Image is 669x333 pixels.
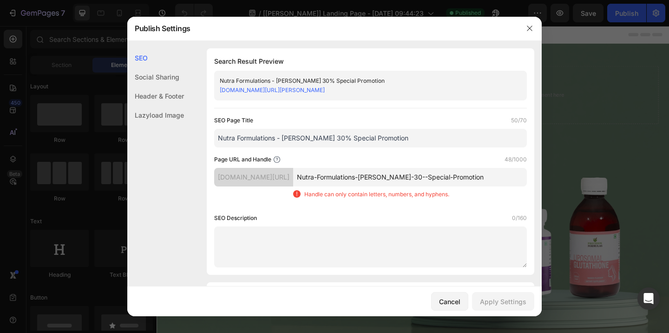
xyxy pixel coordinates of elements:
img: gempages_526674528609240088-dc9a50b4-ed28-49f5-b401-6f15aaacbf57.png [12,43,105,107]
button: Apply Settings [472,292,534,311]
div: Social Sharing [127,67,184,87]
label: SEO Page Title [214,116,253,125]
label: 50/70 [511,116,527,125]
label: 48/1000 [505,155,527,164]
input: Handle [293,168,527,186]
h1: Search Result Preview [214,56,527,67]
h1: Build a Stronger You & Save 30% [12,154,248,206]
div: Publish Settings [127,16,518,40]
div: [DOMAIN_NAME][URL] [214,168,293,186]
a: [DOMAIN_NAME][URL][PERSON_NAME] [220,87,325,93]
div: Apply Settings [480,297,526,306]
div: Drop element here [394,71,444,79]
strong: Unlock my 30% Discount [26,286,155,297]
p: Our partnership with [PERSON_NAME] brings their renowned products to Nutra Formulations. This exc... [13,215,247,253]
p: Handle can only contain letters, numbers, and hyphens. [304,190,449,199]
label: 0/160 [512,213,527,223]
button: <p><strong>Unlock my 30% Discount</strong></p> [12,278,170,304]
div: Cancel [439,297,460,306]
label: SEO Description [214,213,257,223]
div: Lazyload Image [127,106,184,125]
div: Header & Footer [127,87,184,106]
div: SEO [127,48,184,67]
div: Nutra Formulations - [PERSON_NAME] 30% Special Promotion [220,76,506,86]
label: Page URL and Handle [214,155,271,164]
input: Title [214,129,527,147]
div: Open Intercom Messenger [637,287,660,310]
button: Cancel [431,292,468,311]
